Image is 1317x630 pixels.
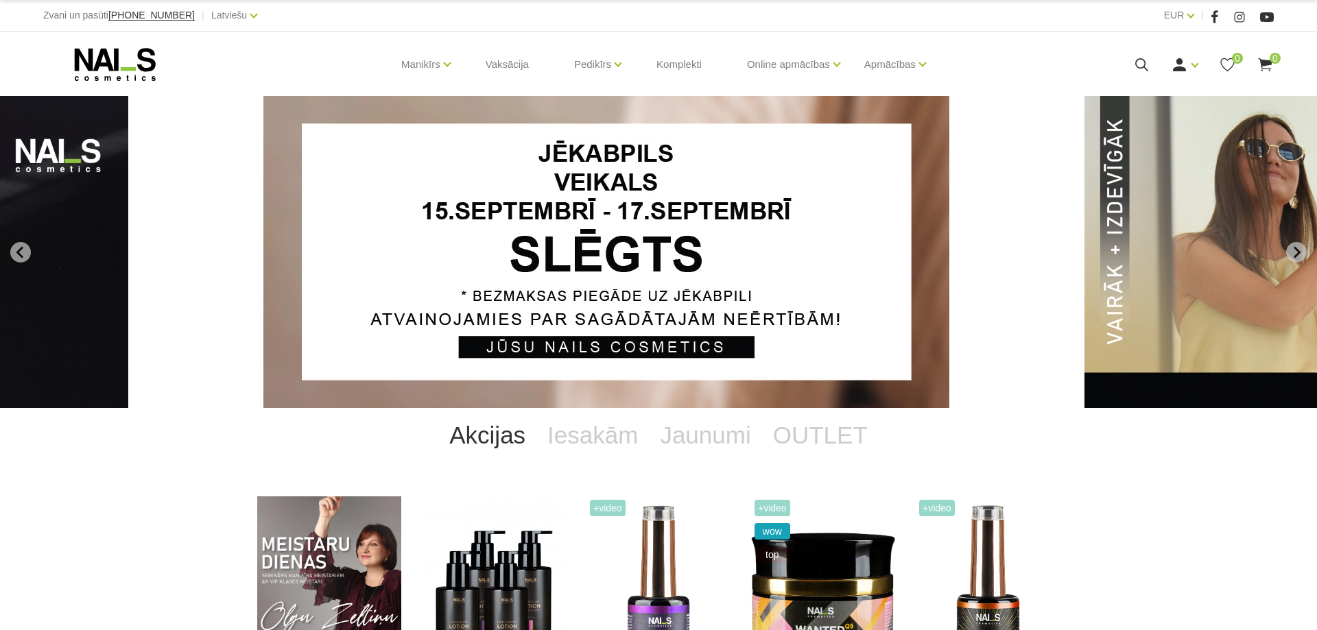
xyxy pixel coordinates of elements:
[1201,7,1204,24] span: |
[10,242,31,263] button: Go to last slide
[43,7,195,24] div: Zvani un pasūti
[536,408,649,463] a: Iesakām
[263,96,1054,408] li: 1 of 13
[762,408,879,463] a: OUTLET
[919,500,955,516] span: +Video
[1219,56,1236,73] a: 0
[590,500,626,516] span: +Video
[755,546,790,563] span: top
[1232,53,1243,64] span: 0
[108,10,195,21] a: [PHONE_NUMBER]
[645,32,713,97] a: Komplekti
[202,7,204,24] span: |
[1164,7,1185,23] a: EUR
[438,408,536,463] a: Akcijas
[574,37,611,92] a: Pedikīrs
[747,37,830,92] a: Online apmācības
[755,500,790,516] span: +Video
[755,523,790,540] span: wow
[1286,242,1307,263] button: Next slide
[649,408,761,463] a: Jaunumi
[1257,56,1274,73] a: 0
[864,37,916,92] a: Apmācības
[475,32,540,97] a: Vaksācija
[211,7,247,23] a: Latviešu
[401,37,440,92] a: Manikīrs
[1270,53,1281,64] span: 0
